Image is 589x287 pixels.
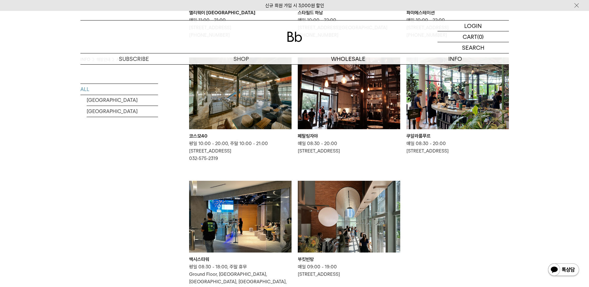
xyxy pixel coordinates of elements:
[87,106,158,117] a: [GEOGRAPHIC_DATA]
[437,20,509,31] a: LOGIN
[298,140,400,155] p: 매일 08:30 - 20:00 [STREET_ADDRESS]
[406,132,509,140] div: 쿠알라룸푸르
[437,31,509,42] a: CART (0)
[298,132,400,140] div: 페탈링자야
[189,140,292,162] p: 평일 10:00 - 20:00, 주말 10:00 - 21:00 [STREET_ADDRESS] 032-575-2319
[298,181,400,253] img: 부킷빈탕
[402,53,509,64] p: INFO
[298,57,400,129] img: 페탈링자야
[295,53,402,64] p: WHOLESALE
[462,42,484,53] p: SEARCH
[547,263,580,278] img: 카카오톡 채널 1:1 채팅 버튼
[80,84,158,95] a: ALL
[406,140,509,155] p: 매일 08:30 - 20:00 [STREET_ADDRESS]
[477,31,484,42] p: (0)
[464,20,482,31] p: LOGIN
[265,3,324,8] a: 신규 회원 가입 시 3,000원 할인
[189,132,292,140] div: 코스모40
[463,31,477,42] p: CART
[406,57,509,155] a: 쿠알라룸푸르 쿠알라룸푸르 매일 08:30 - 20:00[STREET_ADDRESS]
[298,181,400,278] a: 부킷빈탕 부킷빈탕 매일 09:00 - 19:00[STREET_ADDRESS]
[189,57,292,162] a: 코스모40 코스모40 평일 10:00 - 20:00, 주말 10:00 - 21:00[STREET_ADDRESS]032-575-2319
[298,263,400,278] p: 매일 09:00 - 19:00 [STREET_ADDRESS]
[298,256,400,263] div: 부킷빈탕
[87,95,158,106] a: [GEOGRAPHIC_DATA]
[298,57,400,155] a: 페탈링자야 페탈링자야 매일 08:30 - 20:00[STREET_ADDRESS]
[406,57,509,129] img: 쿠알라룸푸르
[188,53,295,64] a: SHOP
[189,256,292,263] div: 맥시스타워
[287,32,302,42] img: 로고
[80,53,188,64] a: SUBSCRIBE
[189,181,292,253] img: 맥시스타워
[189,57,292,129] img: 코스모40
